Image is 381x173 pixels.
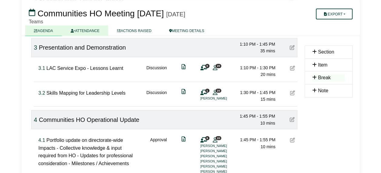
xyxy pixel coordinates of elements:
[146,89,167,103] div: Discussion
[260,121,275,126] span: 10 mins
[160,25,213,36] a: MEETING DETAILS
[205,136,209,140] span: 9
[108,25,160,36] a: ACTIONS RAISED
[216,136,221,140] span: 20
[318,75,331,80] span: Break
[39,44,126,51] span: Presentation and Demonstration
[46,66,123,71] span: LAC Service Expo - Lessons Learnt
[62,25,108,36] a: ATTENDANCE
[39,116,139,123] span: Communities HO Operational Update
[34,44,37,51] span: Click to fine tune number
[200,159,246,164] li: [PERSON_NAME]
[260,72,275,77] span: 20 mins
[233,136,276,143] div: 1:45 PM - 1:55 PM
[260,144,275,149] span: 10 mins
[29,19,43,24] span: Teams
[205,64,209,68] span: 0
[260,97,275,102] span: 15 mins
[318,49,334,54] span: Section
[38,138,45,143] span: Click to fine tune number
[200,154,246,159] li: [PERSON_NAME]
[316,8,352,19] button: Export
[205,89,209,93] span: 1
[216,64,221,68] span: 20
[200,96,246,101] li: [PERSON_NAME]
[46,90,125,96] span: Skills Mapping for Leadership Levels
[146,64,167,78] div: Discussion
[233,41,275,47] div: 1:10 PM - 1:45 PM
[37,9,164,18] span: Communities HO Meeting [DATE]
[200,164,246,169] li: [PERSON_NAME]
[260,48,275,53] span: 35 mins
[166,11,185,18] div: [DATE]
[318,62,327,67] span: Item
[200,143,246,149] li: [PERSON_NAME]
[34,116,37,123] span: Click to fine tune number
[318,88,328,93] span: Note
[216,89,221,93] span: 20
[233,89,276,96] div: 1:30 PM - 1:45 PM
[25,25,62,36] a: AGENDA
[233,113,275,119] div: 1:45 PM - 1:55 PM
[38,66,45,71] span: Click to fine tune number
[200,149,246,154] li: [PERSON_NAME]
[38,138,133,166] span: Portfolio update on directorate-wide Impacts - Collective knowledge & input required from HO - Up...
[38,90,45,96] span: Click to fine tune number
[233,64,276,71] div: 1:10 PM - 1:30 PM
